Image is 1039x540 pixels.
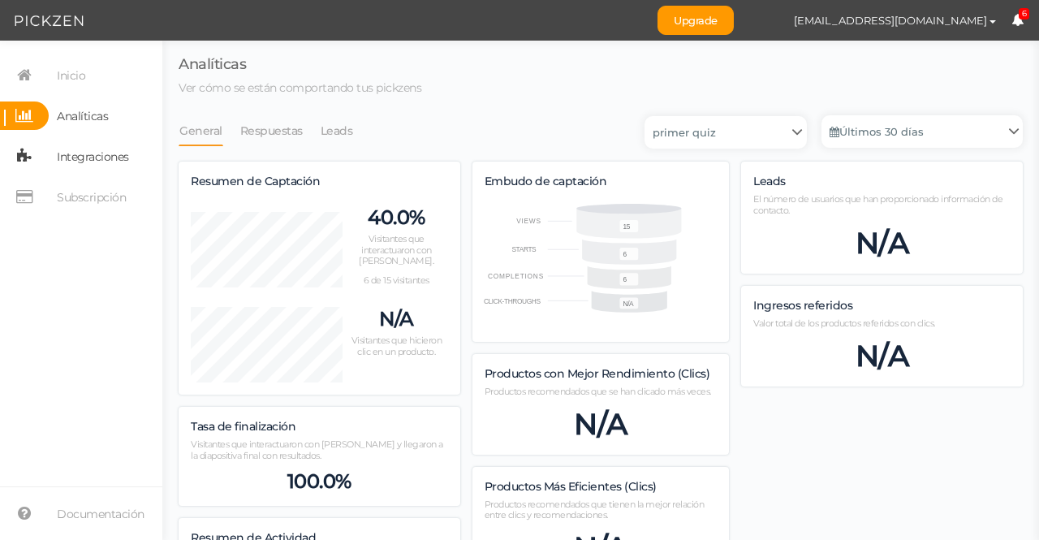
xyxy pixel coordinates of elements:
span: Visitantes que interactuaron con [PERSON_NAME]. [359,233,433,267]
p: 40.0% [345,205,448,230]
span: Documentación [57,501,144,527]
span: Productos con Mejor Rendimiento (Clics) [485,366,710,381]
span: Analíticas [179,55,246,73]
span: Visitantes que hicieron clic en un producto. [351,335,442,357]
span: Productos recomendados que tienen la mejor relación entre clics y recomendaciones. [485,499,705,521]
text: COMPLETIONS [488,272,544,280]
a: General [179,115,223,146]
text: 6 [623,250,627,258]
span: Inicio [57,63,85,89]
span: Valor total de los productos referidos con clics. [753,318,935,329]
span: Ver cómo se están comportando tus pickzens [179,80,421,95]
li: General [179,115,239,146]
span: 6 [1019,8,1030,20]
span: Subscripción [57,184,126,210]
a: Leads [320,115,354,146]
text: N/A [623,300,635,308]
div: N/A [753,225,1011,261]
div: N/A [485,406,718,443]
span: Analíticas [57,103,108,129]
span: Integraciones [57,144,129,170]
img: Pickzen logo [15,11,84,31]
span: Resumen de Captación [191,174,320,188]
span: Ingresos referidos [753,298,852,313]
a: Últimos 30 días [821,115,1023,148]
button: [EMAIL_ADDRESS][DOMAIN_NAME] [778,6,1011,34]
span: 100.0% [287,469,351,494]
li: Respuestas [239,115,320,146]
text: 15 [623,222,631,230]
span: Visitantes que interactuaron con [PERSON_NAME] y llegaron a la diapositiva final con resultados. [191,438,443,461]
p: N/A [345,307,448,331]
span: Tasa de finalización [191,419,295,434]
label: Leads [753,175,786,189]
img: 7823c092af6d8ec0f3e120f91450003a [750,6,778,35]
li: Leads [320,115,370,146]
span: El número de usuarios que han proporcionado información de contacto. [753,193,1002,216]
div: N/A [753,338,1011,374]
text: VIEWS [516,217,541,225]
p: 6 de 15 visitantes [345,275,448,287]
span: [EMAIL_ADDRESS][DOMAIN_NAME] [794,14,987,27]
a: Respuestas [239,115,304,146]
text: STARTS [511,245,537,253]
text: CLICK-THROUGHS [484,297,541,305]
text: 6 [623,275,627,283]
span: Productos Más Eficientes (Clics) [485,479,657,494]
span: Embudo de captación [485,174,607,188]
a: Upgrade [657,6,734,35]
span: Productos recomendados que se han clicado más veces. [485,386,711,397]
